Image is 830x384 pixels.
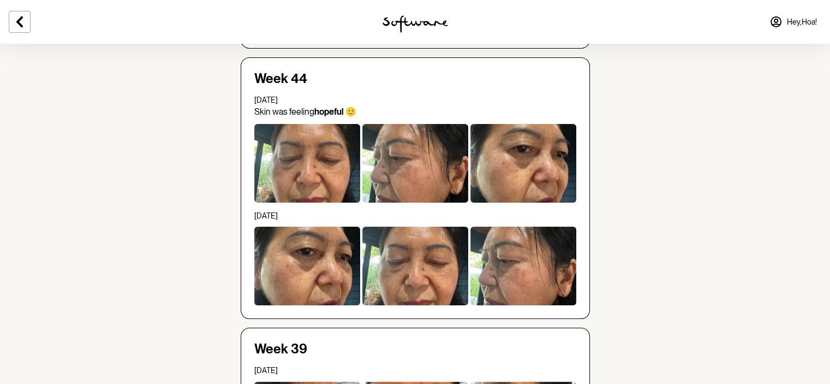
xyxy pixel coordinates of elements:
[314,107,344,117] strong: hopeful
[254,107,576,117] p: Skin was feeling 🙂
[254,211,278,220] span: [DATE]
[254,96,278,104] span: [DATE]
[254,71,576,87] h4: Week 44
[254,366,278,375] span: [DATE]
[383,15,448,33] img: software logo
[787,17,817,27] span: Hey, Hoa !
[763,9,823,35] a: Hey,Hoa!
[254,341,576,357] h4: Week 39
